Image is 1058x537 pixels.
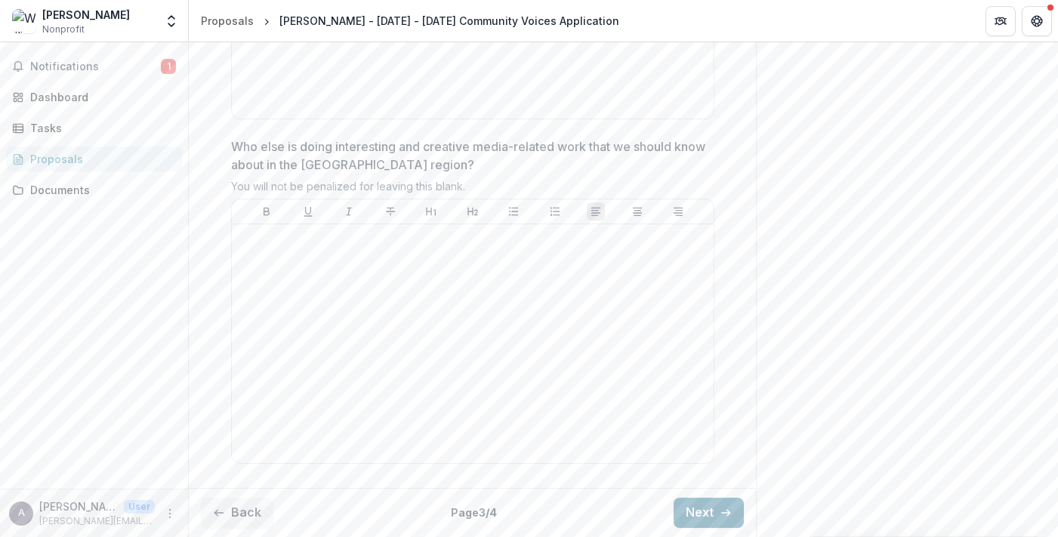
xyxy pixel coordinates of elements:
p: [PERSON_NAME][EMAIL_ADDRESS][DOMAIN_NAME] [39,498,118,514]
button: Notifications1 [6,54,182,79]
button: Get Help [1022,6,1052,36]
button: Italicize [340,202,358,221]
button: Strike [381,202,399,221]
button: Heading 2 [464,202,482,221]
button: Partners [986,6,1016,36]
a: Proposals [195,10,260,32]
div: armstrong.wm@gmail.com [18,508,25,518]
button: Next [674,498,744,528]
div: You will not be penalized for leaving this blank. [231,180,714,199]
span: Notifications [30,60,161,73]
a: Proposals [6,147,182,171]
button: More [161,505,179,523]
div: Tasks [30,120,170,136]
nav: breadcrumb [195,10,625,32]
button: Open entity switcher [161,6,182,36]
div: Documents [30,182,170,198]
button: Bold [258,202,276,221]
button: Bullet List [504,202,523,221]
a: Documents [6,177,182,202]
button: Align Center [628,202,646,221]
span: 1 [161,59,176,74]
button: Back [201,498,273,528]
div: Dashboard [30,89,170,105]
div: [PERSON_NAME] - [DATE] - [DATE] Community Voices Application [279,13,619,29]
a: Tasks [6,116,182,140]
div: Proposals [30,151,170,167]
img: William Marcellus Armstrong [12,9,36,33]
button: Align Right [669,202,687,221]
button: Underline [299,202,317,221]
button: Align Left [587,202,605,221]
div: Proposals [201,13,254,29]
p: [PERSON_NAME][EMAIL_ADDRESS][DOMAIN_NAME] [39,514,155,528]
button: Ordered List [546,202,564,221]
span: Nonprofit [42,23,85,36]
p: Page 3 / 4 [451,505,497,520]
div: [PERSON_NAME] [42,7,130,23]
p: User [124,500,155,514]
button: Heading 1 [422,202,440,221]
p: Who else is doing interesting and creative media-related work that we should know about in the [G... [231,137,705,174]
a: Dashboard [6,85,182,110]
